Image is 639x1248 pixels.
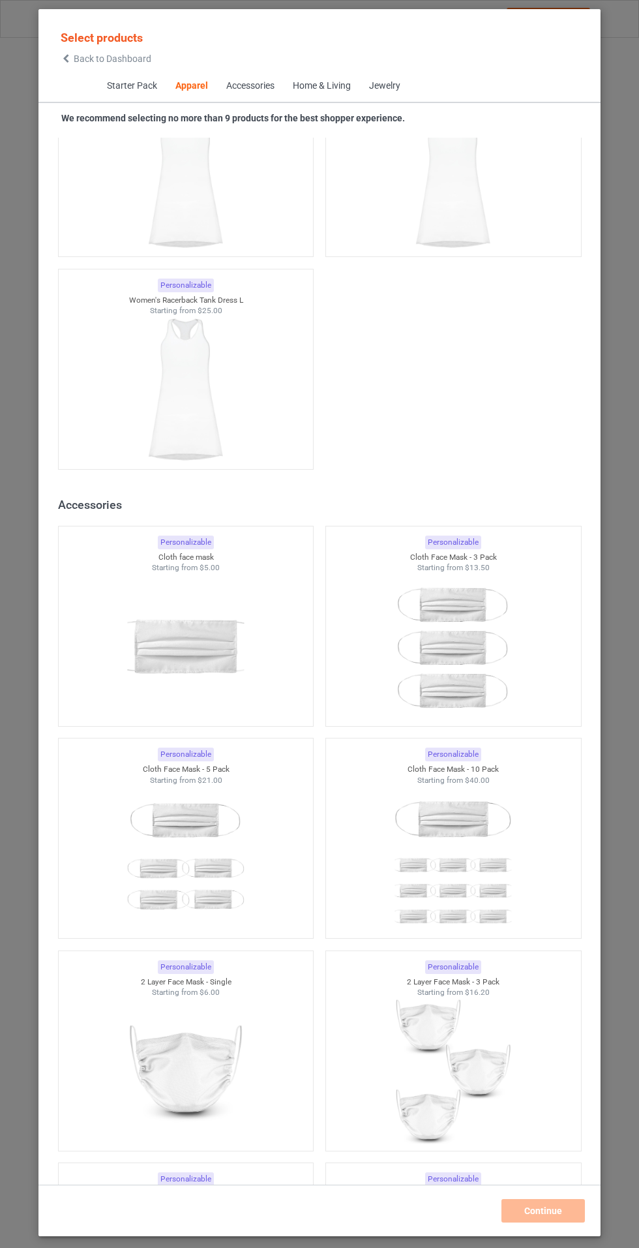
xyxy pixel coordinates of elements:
[465,776,490,785] span: $40.00
[394,998,511,1144] img: regular.jpg
[226,80,274,93] div: Accessories
[59,977,314,988] div: 2 Layer Face Mask - Single
[394,573,511,720] img: regular.jpg
[127,573,244,720] img: regular.jpg
[59,305,314,316] div: Starting from
[326,562,581,573] div: Starting from
[158,1172,214,1186] div: Personalizable
[425,1172,481,1186] div: Personalizable
[175,80,207,93] div: Apparel
[465,563,490,572] span: $13.50
[425,748,481,761] div: Personalizable
[127,785,244,932] img: regular.jpg
[465,988,490,997] span: $16.20
[158,748,214,761] div: Personalizable
[394,104,511,250] img: regular.jpg
[292,80,350,93] div: Home & Living
[326,552,581,563] div: Cloth Face Mask - 3 Pack
[158,536,214,549] div: Personalizable
[200,988,220,997] span: $6.00
[127,316,244,463] img: regular.jpg
[326,764,581,775] div: Cloth Face Mask - 10 Pack
[326,987,581,998] div: Starting from
[127,998,244,1144] img: regular.jpg
[197,776,222,785] span: $21.00
[59,987,314,998] div: Starting from
[158,960,214,974] div: Personalizable
[326,977,581,988] div: 2 Layer Face Mask - 3 Pack
[74,53,151,64] span: Back to Dashboard
[59,295,314,306] div: Women's Racerback Tank Dress L
[368,80,400,93] div: Jewelry
[59,775,314,786] div: Starting from
[158,279,214,292] div: Personalizable
[127,104,244,250] img: regular.jpg
[394,785,511,932] img: regular.jpg
[425,536,481,549] div: Personalizable
[197,306,222,315] span: $25.00
[200,563,220,572] span: $5.00
[58,497,587,512] div: Accessories
[326,775,581,786] div: Starting from
[97,70,166,102] span: Starter Pack
[61,113,405,123] strong: We recommend selecting no more than 9 products for the best shopper experience.
[59,562,314,573] div: Starting from
[425,960,481,974] div: Personalizable
[59,552,314,563] div: Cloth face mask
[59,764,314,775] div: Cloth Face Mask - 5 Pack
[61,31,143,44] span: Select products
